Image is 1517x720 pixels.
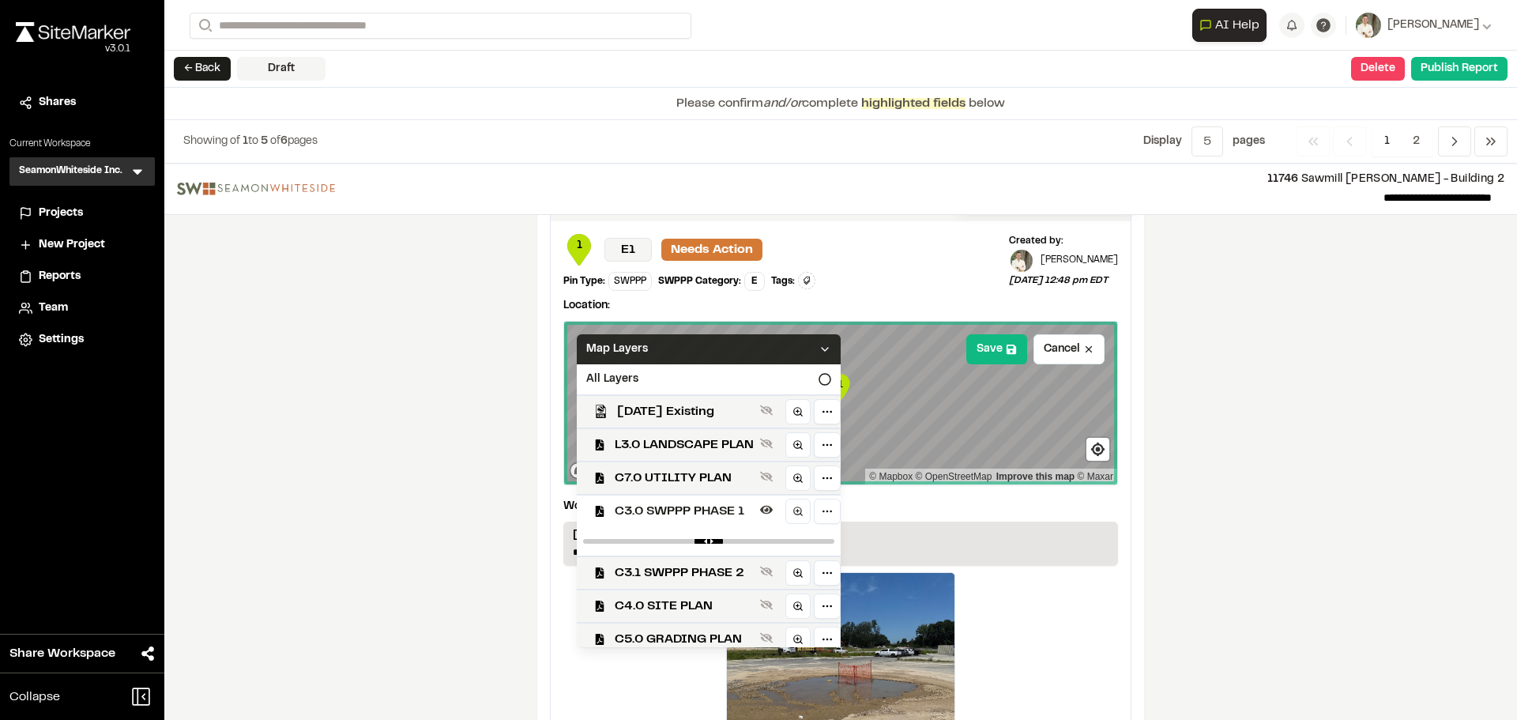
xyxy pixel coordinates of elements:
[573,528,657,545] p: [PERSON_NAME]
[1033,334,1105,364] button: Cancel
[190,13,218,39] button: Search
[183,133,318,150] p: to of pages
[348,171,1504,188] p: Sawmill [PERSON_NAME] - Building 2
[617,402,754,421] span: [DATE] Existing
[1192,9,1273,42] div: Open AI Assistant
[39,300,68,317] span: Team
[676,94,1005,113] p: Please confirm complete below
[9,644,115,663] span: Share Workspace
[9,137,155,151] p: Current Workspace
[280,137,288,146] span: 6
[615,469,754,488] span: C7.0 UTILITY PLAN
[604,238,652,262] p: E1
[19,236,145,254] a: New Project
[1351,57,1405,81] button: Delete
[1191,126,1223,156] button: 5
[1215,16,1259,35] span: AI Help
[1401,126,1432,156] span: 2
[757,562,776,581] button: Show layer
[1267,175,1299,184] span: 11746
[785,466,811,491] a: Zoom to layer
[1297,126,1508,156] nav: Navigation
[19,331,145,349] a: Settings
[39,94,76,111] span: Shares
[19,164,122,179] h3: SeamonWhiteside Inc.
[763,98,802,109] span: and/or
[577,364,841,394] div: All Layers
[744,272,765,291] div: E
[19,300,145,317] a: Team
[1041,254,1118,267] p: [PERSON_NAME]
[39,331,84,349] span: Settings
[563,237,595,254] span: 1
[757,434,776,453] button: Show layer
[9,688,60,707] span: Collapse
[19,94,145,111] a: Shares
[1372,126,1402,156] span: 1
[785,594,811,619] a: Zoom to layer
[563,297,1118,315] p: Location:
[661,239,762,261] p: Needs Action
[1233,133,1265,150] p: page s
[615,502,754,521] span: C3.0 SWPPP PHASE 1
[174,57,231,81] button: ← Back
[757,628,776,647] button: Show layer
[798,272,815,289] button: Edit Tags
[1387,17,1479,34] span: [PERSON_NAME]
[19,268,145,285] a: Reports
[39,205,83,222] span: Projects
[16,22,130,42] img: rebrand.png
[16,42,130,56] div: Oh geez...please don't...
[261,137,268,146] span: 5
[615,630,754,649] span: C5.0 GRADING PLAN
[615,564,754,582] span: C3.1 SWPPP PHASE 2
[564,322,1117,484] canvas: Map
[19,205,145,222] a: Projects
[608,272,652,291] div: SWPPP
[615,435,754,454] span: L3.0 LANDSCAPE PLAN
[1143,133,1182,150] p: Display
[658,274,741,288] div: SWPPP Category:
[563,274,605,288] div: Pin Type:
[1009,234,1118,248] div: Created by:
[916,471,992,482] a: OpenStreetMap
[1192,9,1267,42] button: Open AI Assistant
[1411,57,1508,81] button: Publish Report
[757,595,776,614] button: Show layer
[785,432,811,458] a: Zoom to layer
[966,334,1027,364] button: Save
[785,627,811,652] a: Zoom to layer
[243,137,248,146] span: 1
[1086,438,1109,461] button: Find my location
[1356,13,1492,38] button: [PERSON_NAME]
[861,98,966,109] span: highlighted fields
[869,471,913,482] a: Mapbox
[183,137,243,146] span: Showing of
[785,399,811,424] a: Zoom to layer
[1356,13,1381,38] img: User
[594,405,608,418] img: kml_black_icon64.png
[563,498,611,515] p: Worklog:
[586,341,648,358] span: Map Layers
[785,560,811,586] a: Zoom to layer
[39,236,105,254] span: New Project
[1009,273,1118,288] p: [DATE] 12:48 pm EDT
[757,500,776,519] button: Hide layer
[237,57,326,81] div: Draft
[757,467,776,486] button: Show layer
[1077,471,1113,482] a: Maxar
[177,183,335,195] img: file
[838,378,843,390] text: 1
[39,268,81,285] span: Reports
[771,274,795,288] div: Tags:
[757,401,776,420] button: Show layer
[829,371,853,403] div: Map marker
[615,597,754,616] span: C4.0 SITE PLAN
[785,499,811,524] a: Zoom to layer
[996,471,1075,482] a: Map feedback
[569,462,638,480] a: Mapbox logo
